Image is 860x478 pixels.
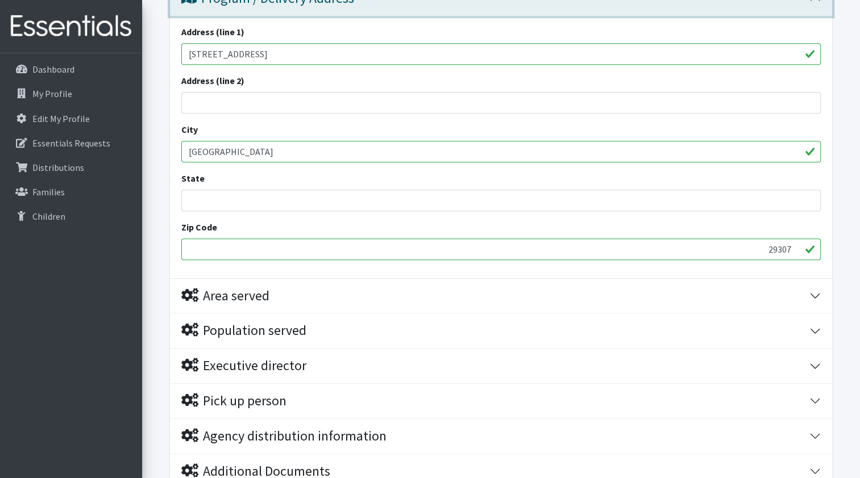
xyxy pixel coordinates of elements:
[181,393,286,409] div: Pick up person
[32,137,110,149] p: Essentials Requests
[181,123,198,136] label: City
[5,205,138,228] a: Children
[32,186,65,198] p: Families
[32,64,74,75] p: Dashboard
[181,220,217,234] label: Zip Code
[5,107,138,130] a: Edit My Profile
[5,156,138,179] a: Distributions
[170,349,832,383] button: Executive director
[181,74,244,87] label: Address (line 2)
[5,58,138,81] a: Dashboard
[181,25,244,39] label: Address (line 1)
[170,279,832,313] button: Area served
[181,171,205,185] label: State
[32,211,65,222] p: Children
[181,288,269,304] div: Area served
[5,132,138,154] a: Essentials Requests
[32,162,84,173] p: Distributions
[5,7,138,45] img: HumanEssentials
[170,313,832,348] button: Population served
[5,82,138,105] a: My Profile
[181,358,306,374] div: Executive director
[181,428,387,445] div: Agency distribution information
[170,419,832,454] button: Agency distribution information
[32,113,90,124] p: Edit My Profile
[5,181,138,203] a: Families
[170,384,832,418] button: Pick up person
[32,88,72,99] p: My Profile
[181,322,306,339] div: Population served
